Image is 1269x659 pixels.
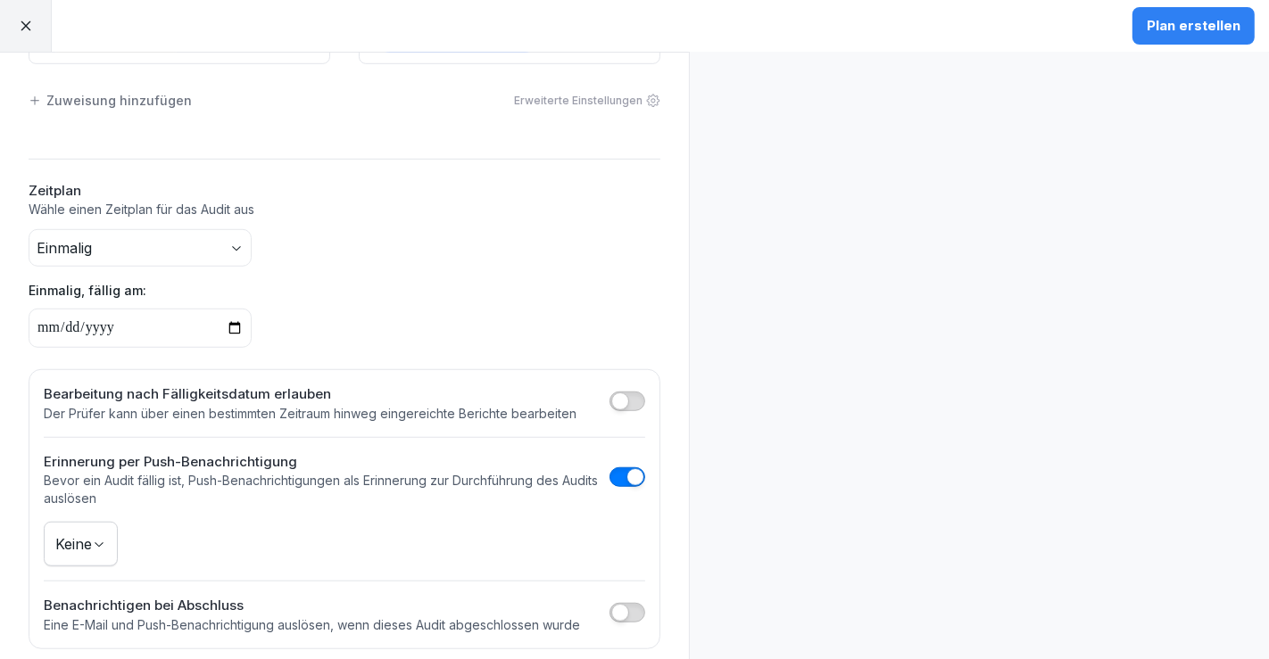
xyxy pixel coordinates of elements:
h2: Bearbeitung nach Fälligkeitsdatum erlauben [44,384,576,405]
p: Einmalig, fällig am: [29,281,660,300]
h2: Zeitplan [29,181,660,202]
button: Plan erstellen [1132,7,1255,45]
p: Der Prüfer kann über einen bestimmten Zeitraum hinweg eingereichte Berichte bearbeiten [44,405,576,423]
p: Wähle einen Zeitplan für das Audit aus [29,201,660,218]
p: Eine E-Mail und Push-Benachrichtigung auslösen, wenn dieses Audit abgeschlossen wurde [44,616,580,634]
div: Zuweisung hinzufügen [29,91,192,110]
h2: Benachrichtigen bei Abschluss [44,596,580,616]
div: Plan erstellen [1147,16,1240,36]
p: Bevor ein Audit fällig ist, Push-Benachrichtigungen als Erinnerung zur Durchführung des Audits au... [44,472,601,507]
h2: Erinnerung per Push-Benachrichtigung [44,452,601,473]
div: Erweiterte Einstellungen [514,93,660,109]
